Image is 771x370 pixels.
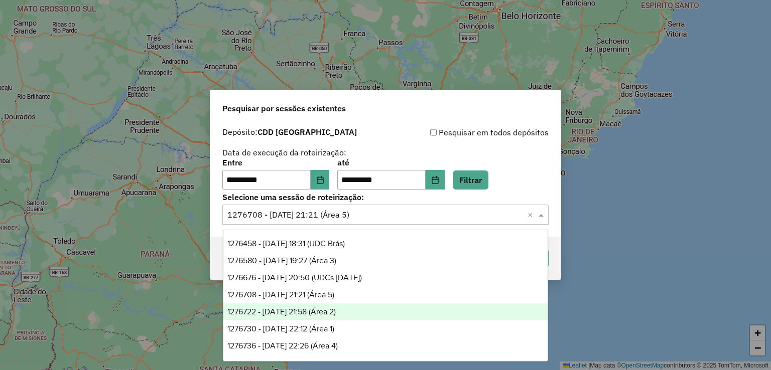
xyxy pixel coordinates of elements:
[227,256,336,265] span: 1276580 - [DATE] 19:27 (Área 3)
[227,307,336,316] span: 1276722 - [DATE] 21:58 (Área 2)
[222,191,549,203] label: Selecione uma sessão de roteirização:
[258,127,357,137] strong: CDD [GEOGRAPHIC_DATA]
[311,170,330,190] button: Choose Date
[222,156,329,168] label: Entre
[223,230,549,361] ng-dropdown-panel: Options list
[227,239,345,248] span: 1276458 - [DATE] 18:31 (UDC Brás)
[426,170,445,190] button: Choose Date
[227,290,334,299] span: 1276708 - [DATE] 21:21 (Área 5)
[227,324,334,333] span: 1276730 - [DATE] 22:12 (Área 1)
[337,156,444,168] label: até
[222,146,346,158] label: Data de execução da roteirização:
[453,170,488,190] button: Filtrar
[227,273,362,282] span: 1276676 - [DATE] 20:50 (UDCs [DATE])
[222,102,346,114] span: Pesquisar por sessões existentes
[227,341,338,350] span: 1276736 - [DATE] 22:26 (Área 4)
[222,126,357,138] label: Depósito:
[528,209,536,221] span: Clear all
[385,126,549,138] div: Pesquisar em todos depósitos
